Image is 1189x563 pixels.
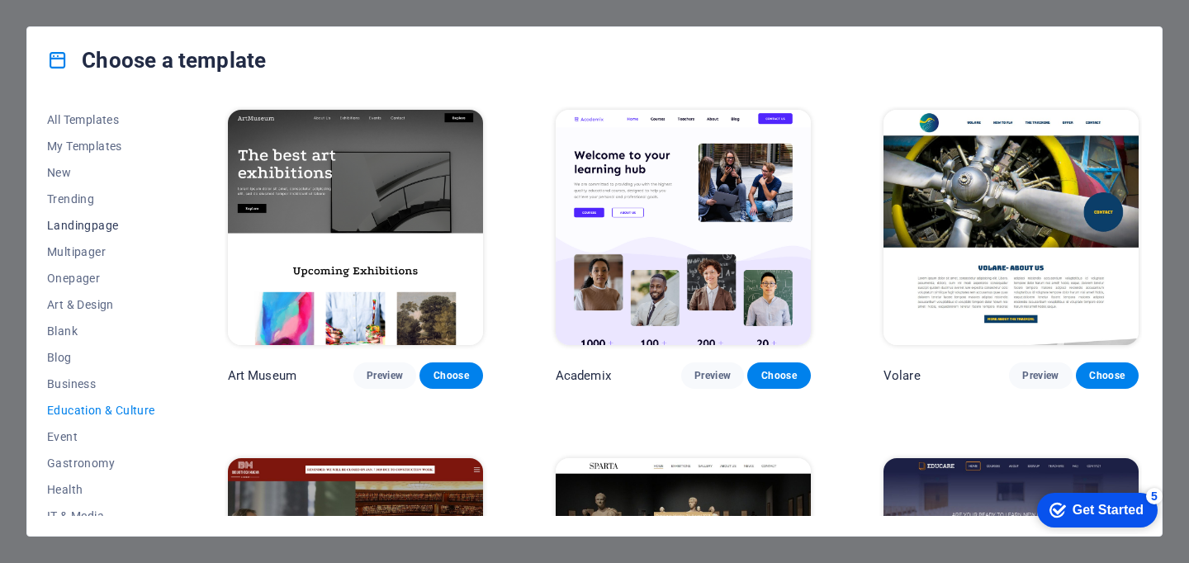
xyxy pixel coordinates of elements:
[47,457,155,470] span: Gastronomy
[47,219,155,232] span: Landingpage
[1022,369,1059,382] span: Preview
[47,450,155,476] button: Gastronomy
[47,397,155,423] button: Education & Culture
[1009,362,1072,389] button: Preview
[760,369,797,382] span: Choose
[47,476,155,503] button: Health
[47,159,155,186] button: New
[47,192,155,206] span: Trending
[556,367,611,384] p: Academix
[49,18,120,33] div: Get Started
[47,106,155,133] button: All Templates
[47,113,155,126] span: All Templates
[47,291,155,318] button: Art & Design
[47,503,155,529] button: IT & Media
[47,239,155,265] button: Multipager
[122,3,139,20] div: 5
[47,423,155,450] button: Event
[47,371,155,397] button: Business
[419,362,482,389] button: Choose
[47,47,266,73] h4: Choose a template
[13,8,134,43] div: Get Started 5 items remaining, 0% complete
[47,245,155,258] span: Multipager
[47,509,155,523] span: IT & Media
[353,362,416,389] button: Preview
[433,369,469,382] span: Choose
[47,166,155,179] span: New
[228,367,296,384] p: Art Museum
[47,351,155,364] span: Blog
[47,272,155,285] span: Onepager
[47,186,155,212] button: Trending
[747,362,810,389] button: Choose
[47,298,155,311] span: Art & Design
[47,377,155,390] span: Business
[47,404,155,417] span: Education & Culture
[47,430,155,443] span: Event
[681,362,744,389] button: Preview
[47,483,155,496] span: Health
[1089,369,1125,382] span: Choose
[883,367,921,384] p: Volare
[47,140,155,153] span: My Templates
[1076,362,1139,389] button: Choose
[47,324,155,338] span: Blank
[47,212,155,239] button: Landingpage
[228,110,483,345] img: Art Museum
[883,110,1139,345] img: Volare
[47,133,155,159] button: My Templates
[47,265,155,291] button: Onepager
[47,318,155,344] button: Blank
[47,344,155,371] button: Blog
[556,110,811,345] img: Academix
[367,369,403,382] span: Preview
[694,369,731,382] span: Preview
